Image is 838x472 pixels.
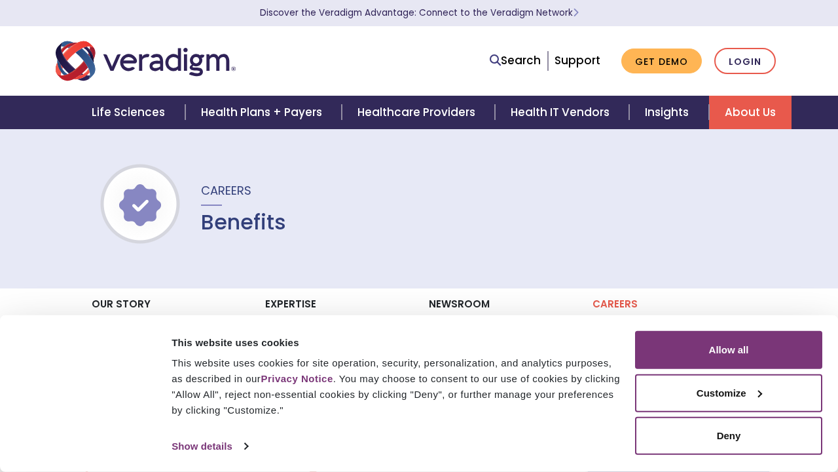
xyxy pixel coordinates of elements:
[635,417,822,455] button: Deny
[714,48,776,75] a: Login
[201,182,251,199] span: Careers
[342,96,495,129] a: Healthcare Providers
[709,96,792,129] a: About Us
[261,373,333,384] a: Privacy Notice
[555,52,600,68] a: Support
[56,39,236,83] img: Veradigm logo
[635,374,822,412] button: Customize
[621,49,702,74] a: Get Demo
[201,210,286,235] h1: Benefits
[172,334,620,350] div: This website uses cookies
[629,96,708,129] a: Insights
[172,437,247,456] a: Show details
[573,7,579,19] span: Learn More
[635,331,822,369] button: Allow all
[185,96,342,129] a: Health Plans + Payers
[490,52,541,69] a: Search
[172,355,620,418] div: This website uses cookies for site operation, security, personalization, and analytics purposes, ...
[260,7,579,19] a: Discover the Veradigm Advantage: Connect to the Veradigm NetworkLearn More
[76,96,185,129] a: Life Sciences
[495,96,629,129] a: Health IT Vendors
